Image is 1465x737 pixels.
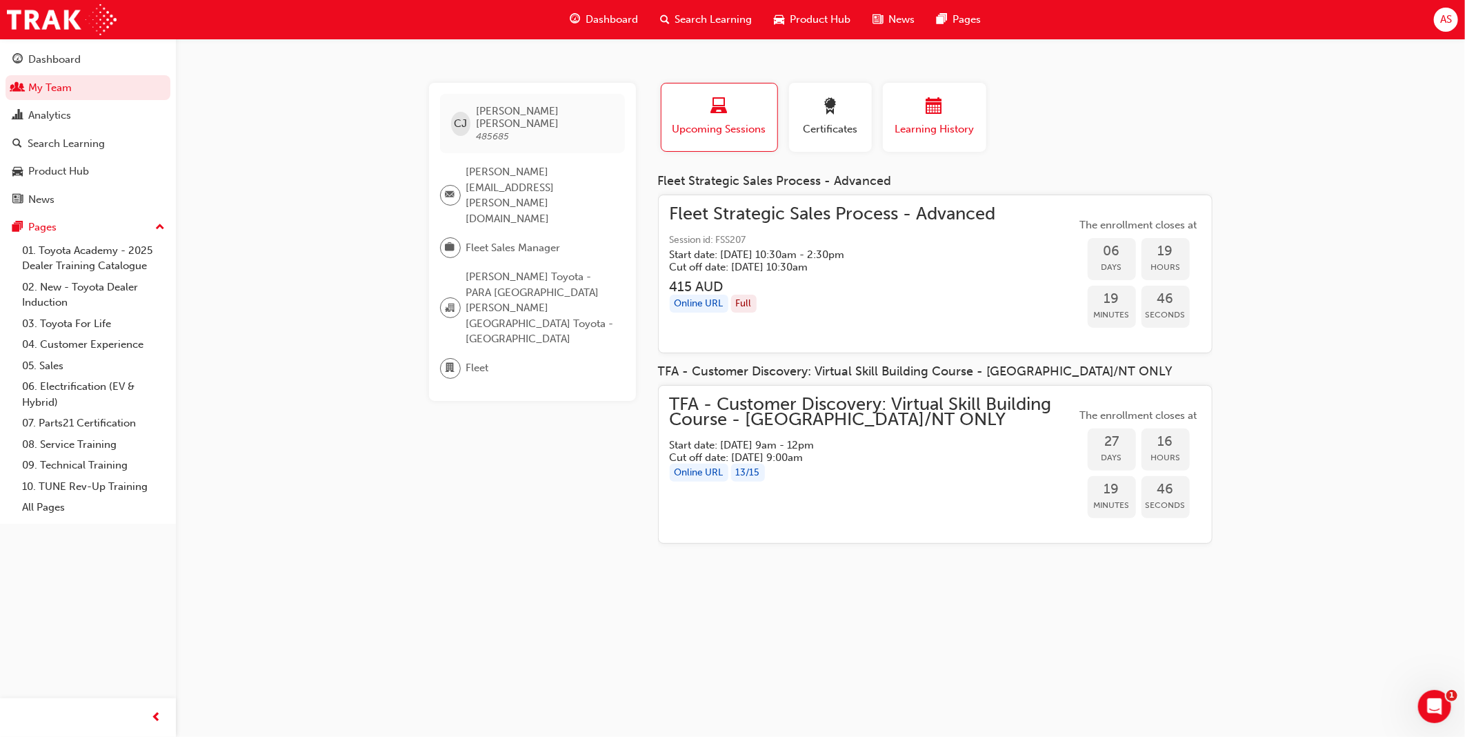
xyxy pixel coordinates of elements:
[893,121,976,137] span: Learning History
[6,103,170,128] a: Analytics
[17,313,170,335] a: 03. Toyota For Life
[1446,690,1457,701] span: 1
[6,187,170,213] a: News
[672,121,767,137] span: Upcoming Sessions
[28,219,57,235] div: Pages
[476,105,613,130] span: [PERSON_NAME] [PERSON_NAME]
[675,12,753,28] span: Search Learning
[873,11,884,28] span: news-icon
[152,709,162,727] span: prev-icon
[670,397,1077,428] span: TFA - Customer Discovery: Virtual Skill Building Course - [GEOGRAPHIC_DATA]/NT ONLY
[7,4,117,35] img: Trak
[28,108,71,124] div: Analytics
[731,295,757,313] div: Full
[17,376,170,413] a: 06. Electrification (EV & Hybrid)
[1418,690,1451,723] iframe: Intercom live chat
[28,164,89,179] div: Product Hub
[658,364,1213,380] div: TFA - Customer Discovery: Virtual Skill Building Course - [GEOGRAPHIC_DATA]/NT ONLY
[6,47,170,72] a: Dashboard
[790,12,851,28] span: Product Hub
[446,186,455,204] span: email-icon
[670,397,1201,533] a: TFA - Customer Discovery: Virtual Skill Building Course - [GEOGRAPHIC_DATA]/NT ONLYStart date: [D...
[28,192,54,208] div: News
[1088,450,1136,466] span: Days
[17,434,170,455] a: 08. Service Training
[731,464,765,482] div: 13 / 15
[6,44,170,215] button: DashboardMy TeamAnalyticsSearch LearningProduct HubNews
[1088,434,1136,450] span: 27
[466,164,614,226] span: [PERSON_NAME][EMAIL_ADDRESS][PERSON_NAME][DOMAIN_NAME]
[17,334,170,355] a: 04. Customer Experience
[822,98,839,117] span: award-icon
[12,54,23,66] span: guage-icon
[466,269,614,347] span: [PERSON_NAME] Toyota - PARA [GEOGRAPHIC_DATA][PERSON_NAME][GEOGRAPHIC_DATA] Toyota - [GEOGRAPHIC_...
[799,121,861,137] span: Certificates
[1088,259,1136,275] span: Days
[570,11,580,28] span: guage-icon
[670,233,996,248] span: Session id: FSS207
[12,110,23,122] span: chart-icon
[670,261,974,273] h5: Cut off date: [DATE] 10:30am
[1142,498,1190,513] span: Seconds
[17,240,170,277] a: 01. Toyota Academy - 2025 Dealer Training Catalogue
[1142,482,1190,498] span: 46
[764,6,862,34] a: car-iconProduct Hub
[649,6,764,34] a: search-iconSearch Learning
[670,464,728,482] div: Online URL
[466,360,489,376] span: Fleet
[17,413,170,434] a: 07. Parts21 Certification
[17,355,170,377] a: 05. Sales
[1142,434,1190,450] span: 16
[6,215,170,240] button: Pages
[1077,217,1201,233] span: The enrollment closes at
[155,219,165,237] span: up-icon
[586,12,638,28] span: Dashboard
[446,299,455,317] span: organisation-icon
[775,11,785,28] span: car-icon
[658,174,1213,189] div: Fleet Strategic Sales Process - Advanced
[28,52,81,68] div: Dashboard
[883,83,986,152] button: Learning History
[937,11,948,28] span: pages-icon
[1077,408,1201,424] span: The enrollment closes at
[953,12,981,28] span: Pages
[661,83,778,152] button: Upcoming Sessions
[476,130,509,142] span: 485685
[17,476,170,498] a: 10. TUNE Rev-Up Training
[1088,482,1136,498] span: 19
[559,6,649,34] a: guage-iconDashboard
[1088,244,1136,259] span: 06
[1088,307,1136,323] span: Minutes
[6,75,170,101] a: My Team
[1088,498,1136,513] span: Minutes
[1142,291,1190,307] span: 46
[12,138,22,150] span: search-icon
[670,451,1055,464] h5: Cut off date: [DATE] 9:00am
[446,239,455,257] span: briefcase-icon
[670,206,996,222] span: Fleet Strategic Sales Process - Advanced
[862,6,926,34] a: news-iconNews
[446,360,455,377] span: department-icon
[6,131,170,157] a: Search Learning
[789,83,872,152] button: Certificates
[1142,450,1190,466] span: Hours
[12,82,23,95] span: people-icon
[12,166,23,178] span: car-icon
[1142,307,1190,323] span: Seconds
[926,98,943,117] span: calendar-icon
[889,12,915,28] span: News
[28,136,105,152] div: Search Learning
[17,497,170,518] a: All Pages
[1088,291,1136,307] span: 19
[1142,244,1190,259] span: 19
[670,295,728,313] div: Online URL
[670,206,1201,342] a: Fleet Strategic Sales Process - AdvancedSession id: FSS207Start date: [DATE] 10:30am - 2:30pm Cut...
[454,116,467,132] span: CJ
[1434,8,1458,32] button: AS
[1142,259,1190,275] span: Hours
[670,248,974,261] h5: Start date: [DATE] 10:30am - 2:30pm
[1440,12,1452,28] span: AS
[12,194,23,206] span: news-icon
